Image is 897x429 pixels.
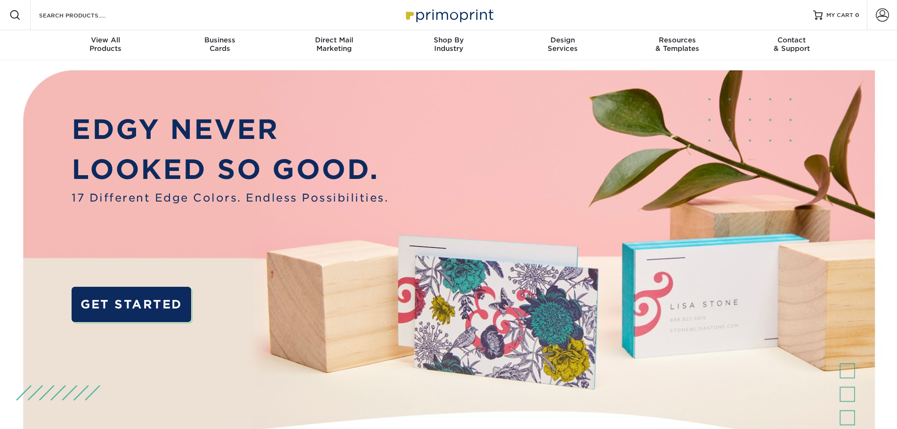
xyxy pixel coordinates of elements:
span: Shop By [391,36,506,44]
span: Direct Mail [277,36,391,44]
a: Shop ByIndustry [391,30,506,60]
a: Contact& Support [735,30,849,60]
img: Primoprint [402,5,496,25]
span: 17 Different Edge Colors. Endless Possibilities. [72,190,388,206]
span: Design [506,36,620,44]
span: MY CART [826,11,853,19]
a: BusinessCards [162,30,277,60]
span: Resources [620,36,735,44]
div: Cards [162,36,277,53]
a: View AllProducts [48,30,163,60]
div: Industry [391,36,506,53]
span: View All [48,36,163,44]
span: Business [162,36,277,44]
div: & Templates [620,36,735,53]
div: Marketing [277,36,391,53]
div: Services [506,36,620,53]
span: Contact [735,36,849,44]
div: Products [48,36,163,53]
span: 0 [855,12,859,18]
p: EDGY NEVER [72,109,388,150]
a: Resources& Templates [620,30,735,60]
p: LOOKED SO GOOD. [72,149,388,190]
input: SEARCH PRODUCTS..... [38,9,130,21]
a: Direct MailMarketing [277,30,391,60]
div: & Support [735,36,849,53]
a: GET STARTED [72,287,191,322]
a: DesignServices [506,30,620,60]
